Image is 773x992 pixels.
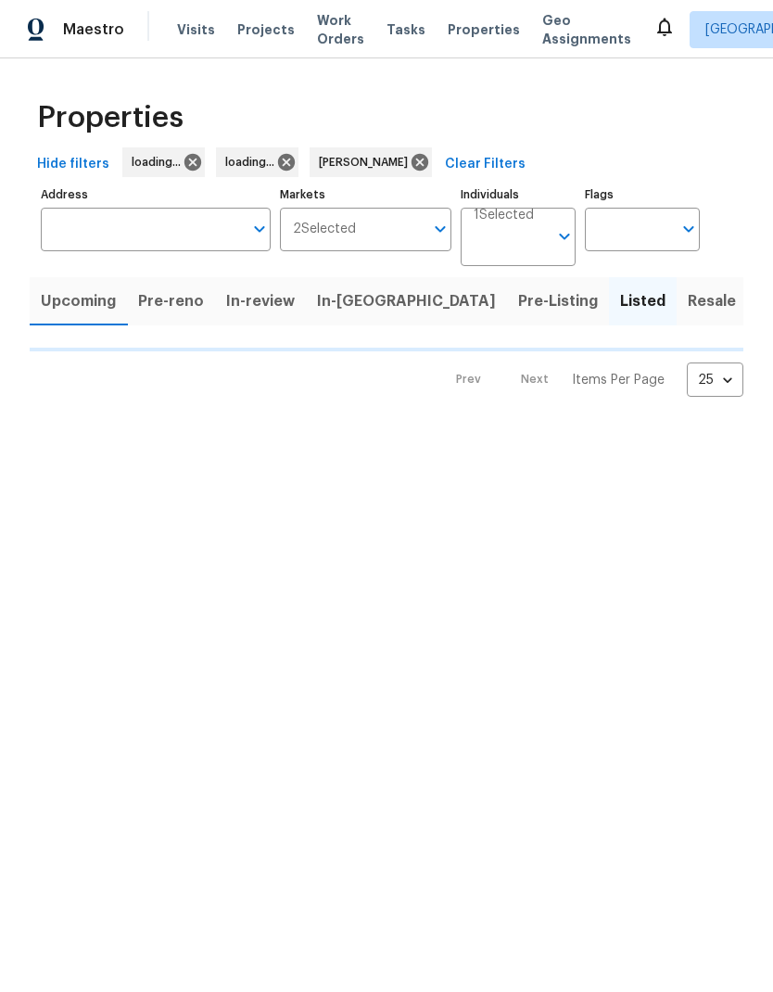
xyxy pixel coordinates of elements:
span: Resale [688,288,736,314]
span: [PERSON_NAME] [319,153,415,172]
span: Geo Assignments [542,11,631,48]
label: Flags [585,189,700,200]
span: Maestro [63,20,124,39]
label: Individuals [461,189,576,200]
span: Tasks [386,23,425,36]
span: loading... [225,153,282,172]
span: Pre-Listing [518,288,598,314]
span: Projects [237,20,295,39]
div: [PERSON_NAME] [310,147,432,177]
span: Hide filters [37,153,109,176]
span: Pre-reno [138,288,204,314]
button: Open [676,216,702,242]
p: Items Per Page [572,371,665,389]
span: Properties [448,20,520,39]
span: Clear Filters [445,153,526,176]
span: Upcoming [41,288,116,314]
button: Clear Filters [437,147,533,182]
span: In-review [226,288,295,314]
button: Open [427,216,453,242]
label: Markets [280,189,452,200]
span: Listed [620,288,665,314]
span: 2 Selected [293,222,356,237]
button: Hide filters [30,147,117,182]
span: Work Orders [317,11,364,48]
label: Address [41,189,271,200]
span: Visits [177,20,215,39]
div: 25 [687,356,743,404]
button: Open [551,223,577,249]
span: 1 Selected [474,208,534,223]
button: Open [247,216,272,242]
nav: Pagination Navigation [438,362,743,397]
span: loading... [132,153,188,172]
span: In-[GEOGRAPHIC_DATA] [317,288,496,314]
div: loading... [122,147,205,177]
div: loading... [216,147,298,177]
span: Properties [37,108,184,127]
